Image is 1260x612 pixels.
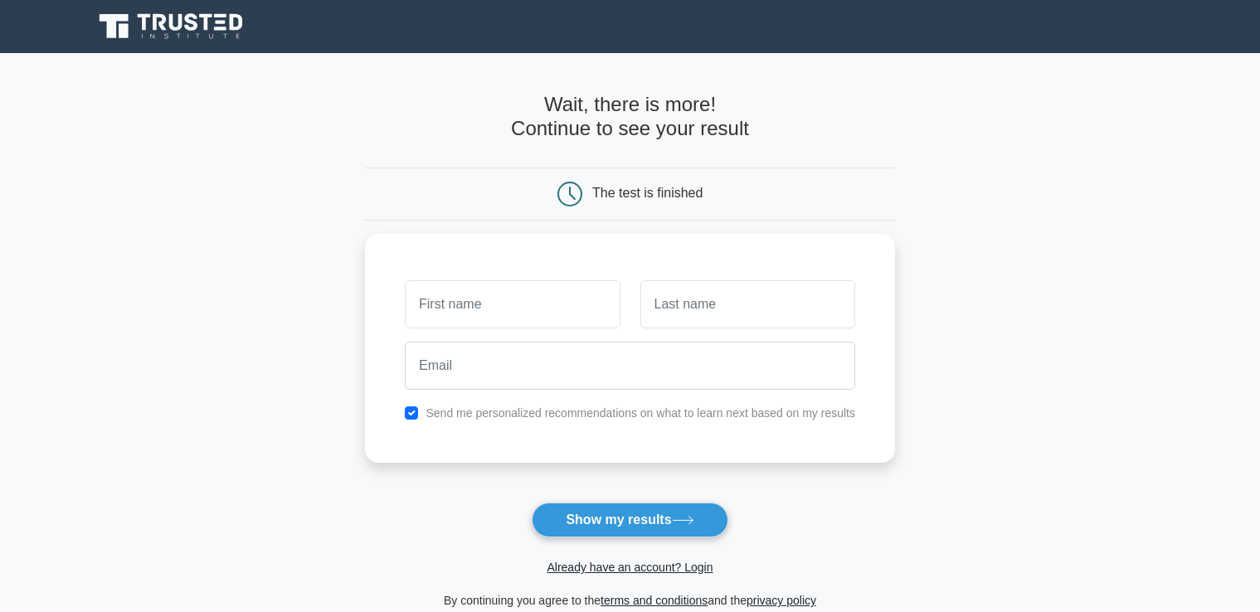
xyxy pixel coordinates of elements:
a: terms and conditions [601,594,708,607]
label: Send me personalized recommendations on what to learn next based on my results [426,406,855,420]
input: Email [405,342,855,390]
h4: Wait, there is more! Continue to see your result [365,93,895,141]
input: Last name [640,280,855,328]
div: The test is finished [592,186,703,200]
a: Already have an account? Login [547,561,713,574]
a: privacy policy [747,594,816,607]
button: Show my results [532,503,727,537]
input: First name [405,280,620,328]
div: By continuing you agree to the and the [355,590,905,610]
